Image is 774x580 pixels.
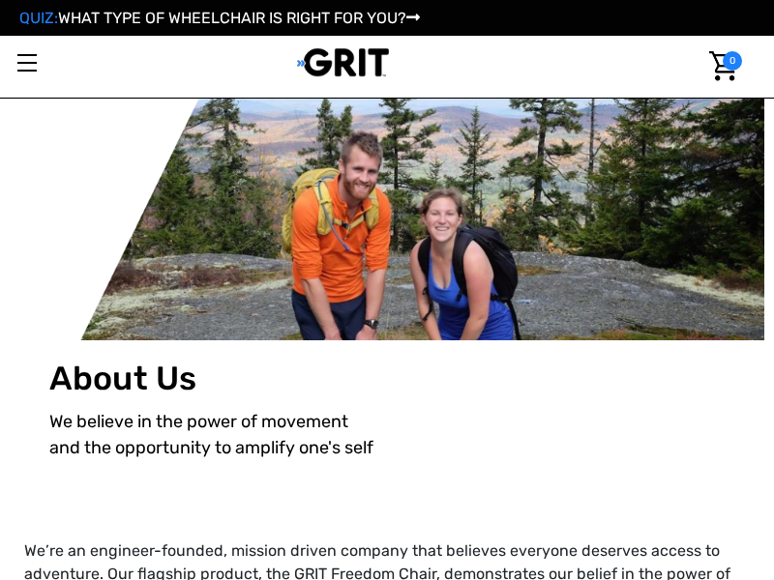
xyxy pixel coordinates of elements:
h1: About Us [49,360,590,399]
img: GRIT All-Terrain Wheelchair and Mobility Equipment [297,47,389,77]
img: Alternative Image text [11,99,764,483]
a: QUIZ:WHAT TYPE OF WHEELCHAIR IS RIGHT FOR YOU? [19,9,420,27]
img: Cart [709,51,737,81]
p: We believe in the power of movement and the opportunity to amplify one's self [49,409,726,461]
a: Cart with 0 items [698,36,742,97]
span: Toggle menu [17,62,37,64]
span: QUIZ: [19,9,58,27]
span: 0 [723,51,742,71]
